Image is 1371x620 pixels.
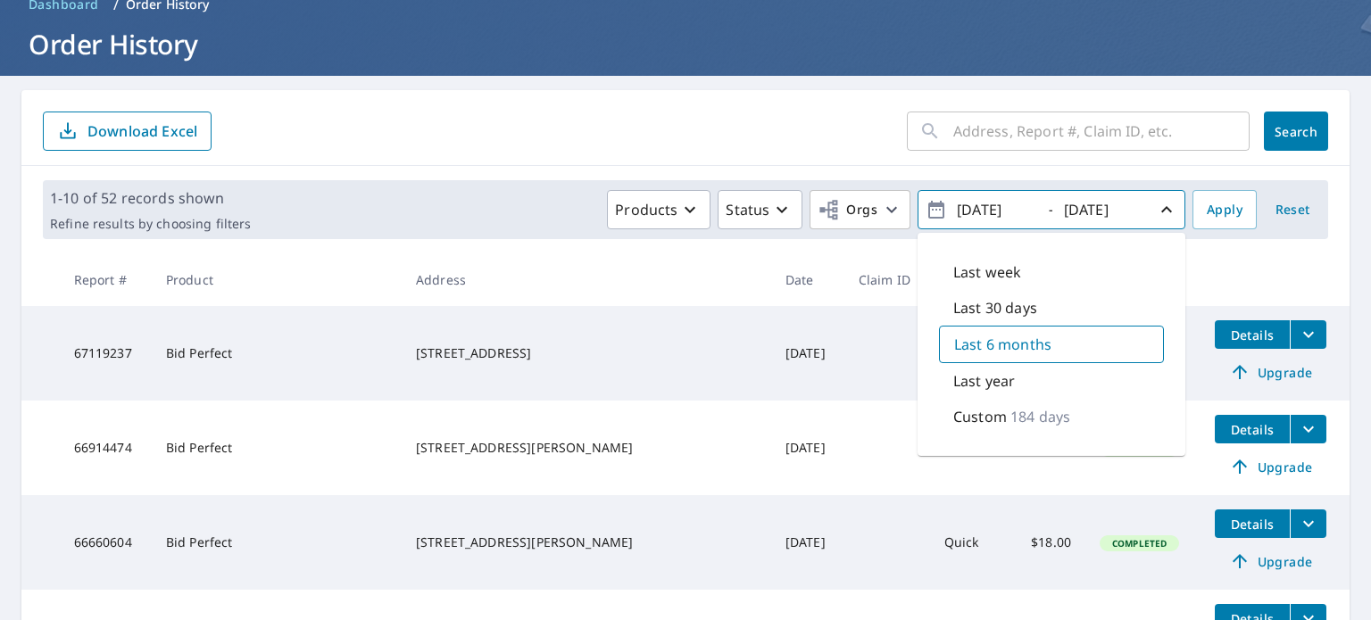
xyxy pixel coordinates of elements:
[60,495,152,590] td: 66660604
[771,253,844,306] th: Date
[1215,415,1290,443] button: detailsBtn-66914474
[1264,190,1321,229] button: Reset
[60,306,152,401] td: 67119237
[1059,195,1146,224] input: yyyy/mm/dd
[953,261,1021,283] p: Last week
[1226,516,1279,533] span: Details
[607,190,710,229] button: Products
[416,439,757,457] div: [STREET_ADDRESS][PERSON_NAME]
[1215,358,1326,386] a: Upgrade
[1290,320,1326,349] button: filesDropdownBtn-67119237
[939,326,1164,363] div: Last 6 months
[939,363,1164,399] div: Last year
[152,306,402,401] td: Bid Perfect
[152,253,402,306] th: Product
[1101,537,1177,550] span: Completed
[930,495,1013,590] td: Quick
[918,190,1185,229] button: -
[152,495,402,590] td: Bid Perfect
[1271,199,1314,221] span: Reset
[416,344,757,362] div: [STREET_ADDRESS]
[1226,456,1316,477] span: Upgrade
[844,253,930,306] th: Claim ID
[1226,421,1279,438] span: Details
[718,190,802,229] button: Status
[87,121,197,141] p: Download Excel
[939,290,1164,326] div: Last 30 days
[953,106,1250,156] input: Address, Report #, Claim ID, etc.
[953,370,1015,392] p: Last year
[50,216,251,232] p: Refine results by choosing filters
[1290,509,1326,538] button: filesDropdownBtn-66660604
[1226,361,1316,383] span: Upgrade
[1192,190,1257,229] button: Apply
[771,306,844,401] td: [DATE]
[810,190,910,229] button: Orgs
[1010,406,1070,427] p: 184 days
[954,334,1051,355] p: Last 6 months
[416,533,757,551] div: [STREET_ADDRESS][PERSON_NAME]
[771,495,844,590] td: [DATE]
[951,195,1039,224] input: yyyy/mm/dd
[60,253,152,306] th: Report #
[953,297,1037,318] p: Last 30 days
[1215,509,1290,538] button: detailsBtn-66660604
[1264,112,1328,151] button: Search
[21,26,1350,62] h1: Order History
[1012,495,1085,590] td: $18.00
[43,112,212,151] button: Download Excel
[60,401,152,495] td: 66914474
[1278,123,1314,140] span: Search
[152,401,402,495] td: Bid Perfect
[1215,320,1290,349] button: detailsBtn-67119237
[939,254,1164,290] div: Last week
[953,406,1007,427] p: Custom
[402,253,771,306] th: Address
[1207,199,1242,221] span: Apply
[771,401,844,495] td: [DATE]
[818,199,877,221] span: Orgs
[1215,452,1326,481] a: Upgrade
[50,187,251,209] p: 1-10 of 52 records shown
[1226,550,1316,572] span: Upgrade
[726,199,769,220] p: Status
[939,399,1164,434] div: Custom184 days
[615,199,677,220] p: Products
[926,194,1177,226] span: -
[1290,415,1326,443] button: filesDropdownBtn-66914474
[1215,547,1326,575] a: Upgrade
[1226,327,1279,343] span: Details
